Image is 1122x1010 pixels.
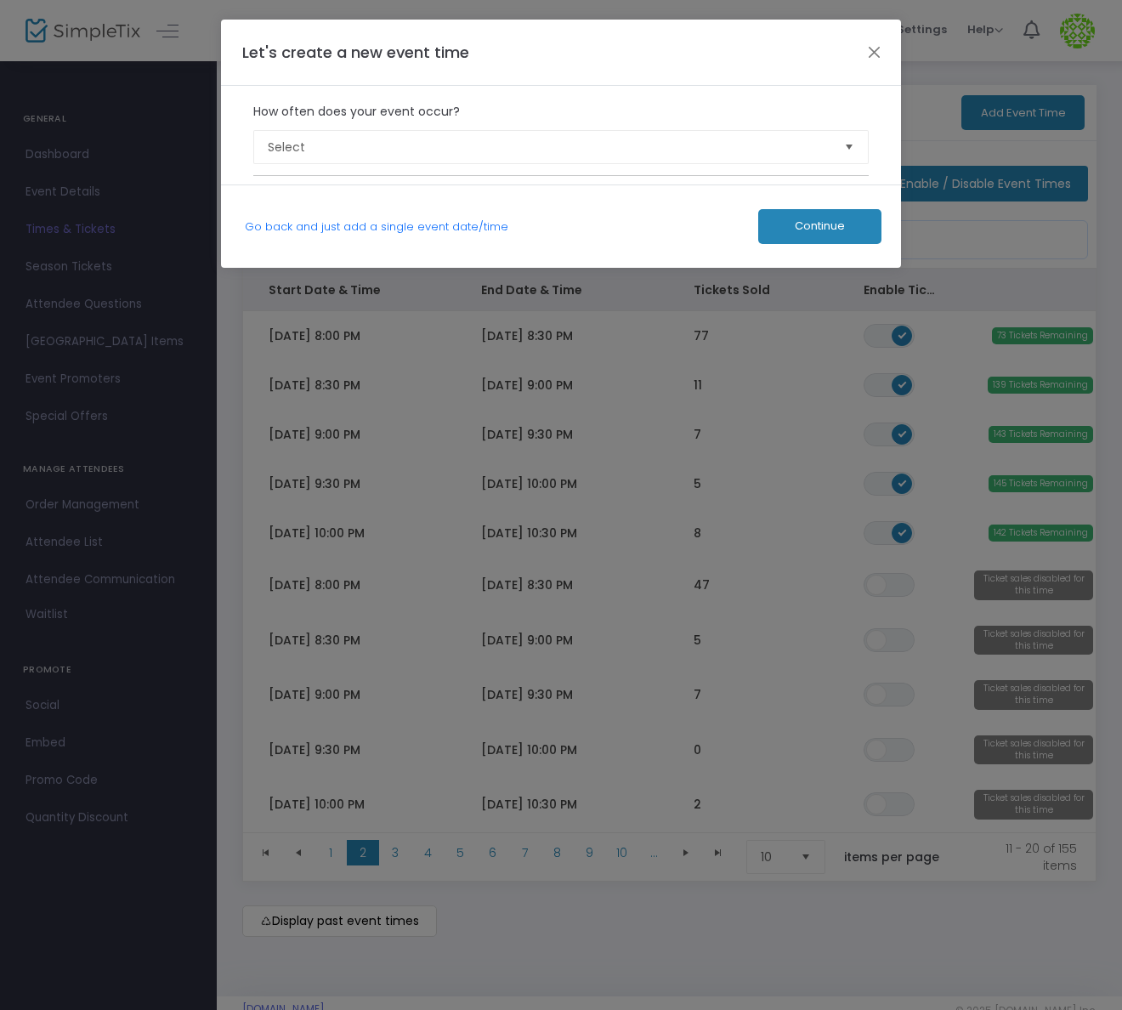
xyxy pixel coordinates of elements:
label: How often does your event occur? [245,94,877,130]
span: Let's create a new event time [242,42,469,63]
button: Continue [758,209,881,244]
a: Go back and just add a single event date/time [245,218,508,235]
button: Close [864,41,886,63]
button: Select [837,131,861,163]
span: Continue [795,219,845,233]
span: Select [268,139,831,156]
